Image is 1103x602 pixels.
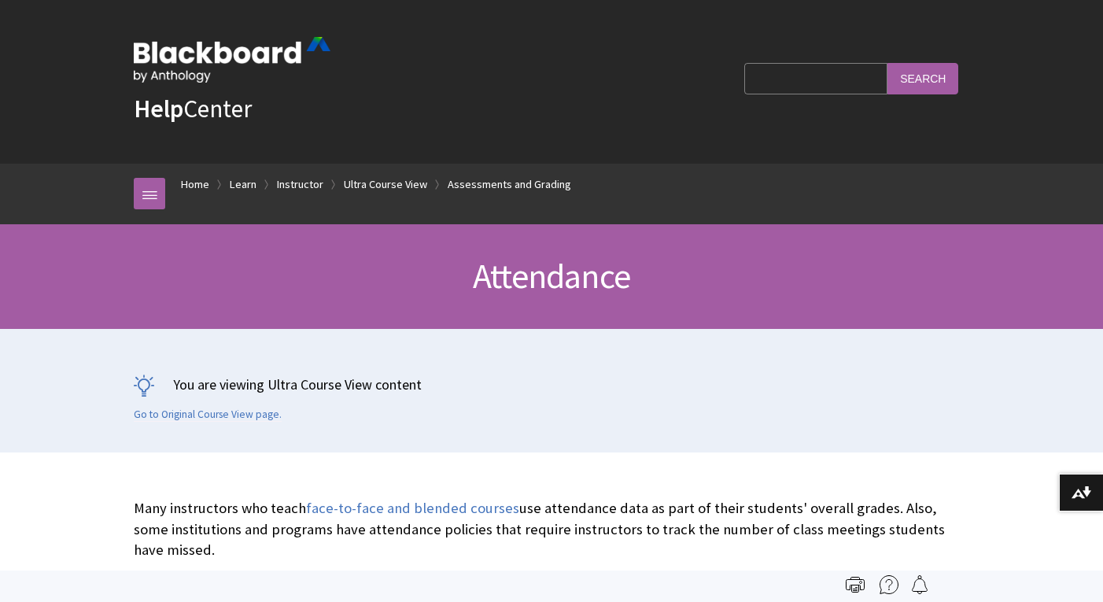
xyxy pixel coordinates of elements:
a: Assessments and Grading [448,175,571,194]
a: Home [181,175,209,194]
a: Go to Original Course View page. [134,408,282,422]
a: Instructor [277,175,323,194]
img: Print [846,575,865,594]
img: More help [880,575,898,594]
img: Follow this page [910,575,929,594]
img: Blackboard by Anthology [134,37,330,83]
a: Ultra Course View [344,175,427,194]
input: Search [887,63,958,94]
a: Learn [230,175,256,194]
strong: Help [134,93,183,124]
a: face-to-face and blended courses [306,499,519,518]
p: You are viewing Ultra Course View content [134,375,969,394]
a: HelpCenter [134,93,252,124]
span: Attendance [473,254,630,297]
p: Many instructors who teach use attendance data as part of their students' overall grades. Also, s... [134,498,969,560]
